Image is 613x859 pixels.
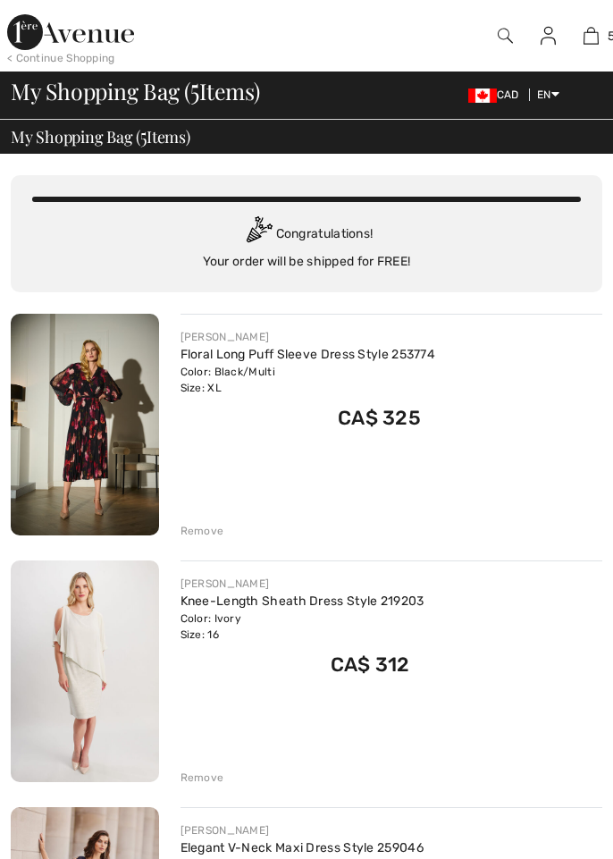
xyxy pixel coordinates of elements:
[498,25,513,46] img: search the website
[190,75,199,104] span: 5
[11,80,260,103] span: My Shopping Bag ( Items)
[571,25,612,46] a: 5
[240,216,276,252] img: Congratulation2.svg
[181,840,424,855] a: Elegant V-Neck Maxi Dress Style 259046
[181,329,436,345] div: [PERSON_NAME]
[7,50,115,66] div: < Continue Shopping
[331,653,410,677] span: CA$ 312
[11,129,190,145] span: My Shopping Bag ( Items)
[181,594,424,609] a: Knee-Length Sheath Dress Style 219203
[181,611,424,643] div: Color: Ivory Size: 16
[526,25,570,46] a: Sign In
[181,347,436,362] a: Floral Long Puff Sleeve Dress Style 253774
[468,88,526,101] span: CAD
[140,125,147,146] span: 5
[181,364,436,396] div: Color: Black/Multi Size: XL
[181,770,224,786] div: Remove
[32,216,581,271] div: Congratulations! Your order will be shipped for FREE!
[468,88,497,103] img: Canadian Dollar
[181,523,224,539] div: Remove
[7,14,134,50] img: 1ère Avenue
[11,560,159,782] img: Knee-Length Sheath Dress Style 219203
[181,822,424,838] div: [PERSON_NAME]
[537,88,559,101] span: EN
[11,314,159,535] img: Floral Long Puff Sleeve Dress Style 253774
[541,25,556,46] img: My Info
[584,25,599,46] img: My Bag
[338,406,421,430] span: CA$ 325
[181,576,424,592] div: [PERSON_NAME]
